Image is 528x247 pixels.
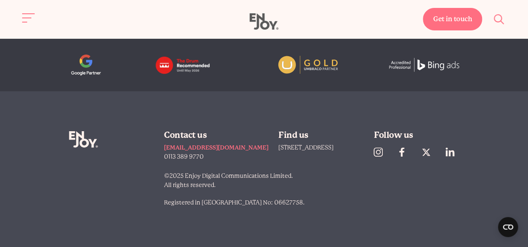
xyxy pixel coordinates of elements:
img: logo [154,55,227,75]
a: Follow us on Facebook [392,143,417,161]
a: [EMAIL_ADDRESS][DOMAIN_NAME] [164,143,268,152]
button: Open CMP widget [498,217,518,237]
span: Upgrade [3,10,25,16]
a: Follow us on Twitter [417,143,441,161]
button: Site navigation [20,9,38,27]
p: ©2025 Enjoy Digital Communications Limited. All rights reserved. [164,171,459,190]
div: Follow us [374,131,460,140]
a: [STREET_ADDRESS] [278,144,333,151]
div: Find us [278,131,364,140]
a: Get in touch [423,8,482,30]
a: 0113 389 9770 [164,152,268,161]
p: Registered in [GEOGRAPHIC_DATA] No: 06627758. [164,198,459,207]
div: Contact us [164,131,268,140]
span: 0113 389 9770 [164,153,204,160]
a: https://uk.linkedin.com/company/enjoy-digital [441,143,465,161]
span: [EMAIL_ADDRESS][DOMAIN_NAME] [164,144,268,151]
button: Site search [490,10,508,28]
a: Follow us on Instagram [369,143,393,161]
